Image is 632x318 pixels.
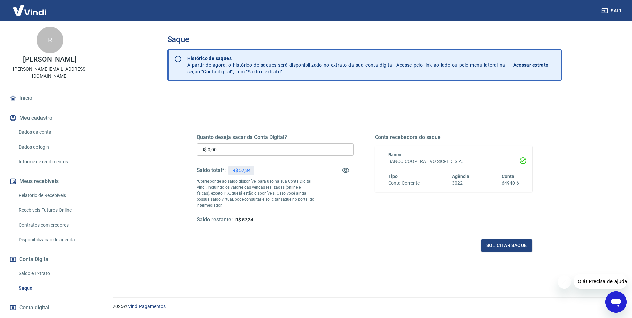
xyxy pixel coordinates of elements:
[16,125,92,139] a: Dados da conta
[235,217,254,222] span: R$ 57,34
[16,218,92,232] a: Contratos com credores
[232,167,251,174] p: R$ 57,34
[8,111,92,125] button: Meu cadastro
[388,158,519,165] h6: BANCO COOPERATIVO SICREDI S.A.
[197,178,315,208] p: *Corresponde ao saldo disponível para uso na sua Conta Digital Vindi. Incluindo os valores das ve...
[388,152,402,157] span: Banco
[16,281,92,295] a: Saque
[19,303,49,312] span: Conta digital
[375,134,532,141] h5: Conta recebedora do saque
[187,55,505,62] p: Histórico de saques
[5,66,94,80] p: [PERSON_NAME][EMAIL_ADDRESS][DOMAIN_NAME]
[388,174,398,179] span: Tipo
[16,189,92,202] a: Relatório de Recebíveis
[8,252,92,267] button: Conta Digital
[513,55,556,75] a: Acessar extrato
[8,0,51,21] img: Vindi
[600,5,624,17] button: Sair
[4,5,56,10] span: Olá! Precisa de ajuda?
[167,35,562,44] h3: Saque
[16,155,92,169] a: Informe de rendimentos
[128,304,166,309] a: Vindi Pagamentos
[16,233,92,247] a: Disponibilização de agenda
[8,174,92,189] button: Meus recebíveis
[388,180,420,187] h6: Conta Corrente
[452,174,469,179] span: Agência
[8,300,92,315] a: Conta digital
[502,180,519,187] h6: 64940-6
[574,274,627,289] iframe: Mensagem da empresa
[8,91,92,105] a: Início
[197,134,354,141] h5: Quanto deseja sacar da Conta Digital?
[197,167,226,174] h5: Saldo total*:
[16,203,92,217] a: Recebíveis Futuros Online
[513,62,549,68] p: Acessar extrato
[187,55,505,75] p: A partir de agora, o histórico de saques será disponibilizado no extrato da sua conta digital. Ac...
[113,303,616,310] p: 2025 ©
[23,56,76,63] p: [PERSON_NAME]
[605,291,627,313] iframe: Botão para abrir a janela de mensagens
[502,174,514,179] span: Conta
[16,140,92,154] a: Dados de login
[452,180,469,187] h6: 3022
[16,267,92,280] a: Saldo e Extrato
[481,239,532,252] button: Solicitar saque
[197,216,233,223] h5: Saldo restante:
[558,275,571,289] iframe: Fechar mensagem
[37,27,63,53] div: R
